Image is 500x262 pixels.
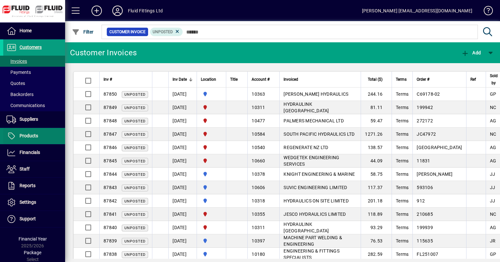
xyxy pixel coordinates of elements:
a: Communications [3,100,65,111]
span: Customers [20,45,42,50]
span: 10180 [252,252,265,257]
span: Unposted [124,253,146,257]
span: AG [490,145,496,150]
span: Invoiced [284,76,298,83]
span: C69178-02 [417,91,440,97]
span: 87844 [104,172,117,177]
span: 87847 [104,131,117,137]
div: Invoiced [284,76,357,83]
span: GP [490,252,496,257]
td: 118.89 [361,208,392,221]
span: Settings [20,200,36,205]
span: 115635 [417,238,433,243]
span: NC [490,131,496,137]
a: Financials [3,145,65,161]
span: NC [490,212,496,217]
span: Terms [396,158,409,163]
span: 87838 [104,252,117,257]
td: [DATE] [168,141,197,154]
span: 87841 [104,212,117,217]
span: 199942 [417,105,433,110]
span: Title [230,76,238,83]
span: Terms [396,198,409,203]
span: Account # [252,76,270,83]
span: NC [490,105,496,110]
span: Support [20,216,36,221]
span: 87850 [104,91,117,97]
div: Inv # [104,76,148,83]
span: Terms [396,105,409,110]
span: Terms [396,225,409,230]
span: 87839 [104,238,117,243]
td: [DATE] [168,168,197,181]
span: 10311 [252,225,265,230]
span: Terms [396,118,409,123]
span: 87840 [104,225,117,230]
span: AG [490,158,496,163]
span: PALMERS MECHANICAL LTD [284,118,344,123]
td: [DATE] [168,101,197,114]
span: 10397 [252,238,265,243]
button: Add [86,5,107,17]
span: Unposted [124,226,146,230]
td: [DATE] [168,154,197,168]
span: Invoices [7,59,27,64]
span: FL251007 [417,252,438,257]
span: CHRISTCHURCH [201,144,222,151]
a: Invoices [3,56,65,67]
span: 912 [417,198,425,203]
a: Settings [3,194,65,211]
span: AUCKLAND [201,251,222,258]
span: GP [490,91,496,97]
span: Location [201,76,216,83]
span: Terms [396,76,407,83]
span: Unposted [124,239,146,243]
td: 244.16 [361,88,392,101]
span: Terms [396,172,409,177]
div: Ref [470,76,482,83]
span: Financial Year [19,236,47,241]
span: Terms [396,131,409,137]
span: Terms [396,252,409,257]
span: CHRISTCHURCH [201,224,222,231]
span: AG [490,118,496,123]
div: [PERSON_NAME] [EMAIL_ADDRESS][DOMAIN_NAME] [362,6,472,16]
span: [PERSON_NAME] [417,172,452,177]
span: 210685 [417,212,433,217]
span: CHRISTCHURCH [201,131,222,138]
span: CHRISTCHURCH [201,104,222,111]
span: Unposted [124,199,146,203]
span: JESCO HYDRAULICS LIMITED [284,212,346,217]
span: Inv # [104,76,112,83]
span: AUCKLAND [201,184,222,191]
span: Communications [7,103,45,108]
div: Inv Date [173,76,193,83]
td: [DATE] [168,88,197,101]
span: Terms [396,212,409,217]
button: Filter [70,26,95,38]
span: Ref [470,76,476,83]
span: JJ [490,185,495,190]
td: 59.47 [361,114,392,128]
a: Backorders [3,89,65,100]
span: 10378 [252,172,265,177]
span: Terms [396,91,409,97]
span: JC47972 [417,131,436,137]
span: 11831 [417,158,430,163]
button: Profile [107,5,128,17]
td: 1271.26 [361,128,392,141]
span: Unposted [124,146,146,150]
div: Customer Invoices [70,48,137,58]
span: Financials [20,150,40,155]
span: Total ($) [368,76,382,83]
span: Customer Invoice [109,29,146,35]
td: [DATE] [168,234,197,248]
span: 593106 [417,185,433,190]
span: 272172 [417,118,433,123]
span: Add [461,50,481,55]
span: 87846 [104,145,117,150]
span: Filter [72,29,94,34]
span: 87848 [104,118,117,123]
span: [PERSON_NAME] HYDRAULICS [284,91,348,97]
td: [DATE] [168,208,197,221]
